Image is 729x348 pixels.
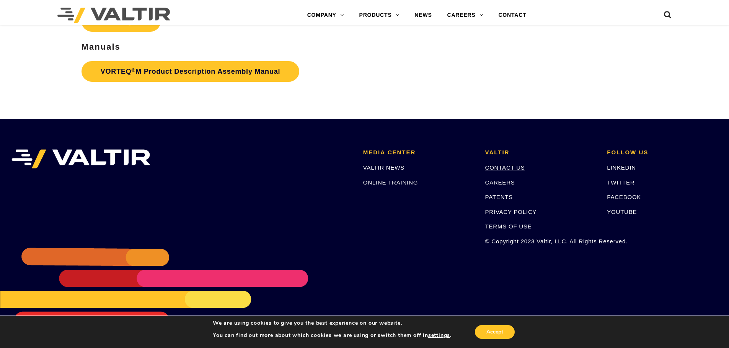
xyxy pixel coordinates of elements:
a: PRIVACY POLICY [485,209,537,215]
button: Accept [475,325,515,339]
button: settings [428,332,450,339]
a: ONLINE TRAINING [363,179,418,186]
p: We are using cookies to give you the best experience on our website. [213,320,452,327]
a: VALTIR NEWS [363,164,404,171]
h2: FOLLOW US [607,149,718,156]
a: CAREERS [485,179,515,186]
h2: MEDIA CENTER [363,149,474,156]
sup: ® [132,67,136,73]
a: NEWS [407,8,439,23]
a: CAREERS [440,8,491,23]
p: © Copyright 2023 Valtir, LLC. All Rights Reserved. [485,237,596,246]
a: YOUTUBE [607,209,637,215]
h2: VALTIR [485,149,596,156]
img: VALTIR [11,149,150,168]
a: VORTEQ®M Product Description Assembly Manual [82,61,300,82]
img: Valtir [57,8,170,23]
a: FACEBOOK [607,194,641,200]
a: COMPANY [300,8,352,23]
a: CONTACT US [485,164,525,171]
a: LINKEDIN [607,164,636,171]
a: PATENTS [485,194,513,200]
p: You can find out more about which cookies we are using or switch them off in . [213,332,452,339]
strong: Manuals [82,42,121,52]
a: CONTACT [491,8,534,23]
a: TWITTER [607,179,634,186]
a: PRODUCTS [352,8,407,23]
a: TERMS OF USE [485,223,532,230]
